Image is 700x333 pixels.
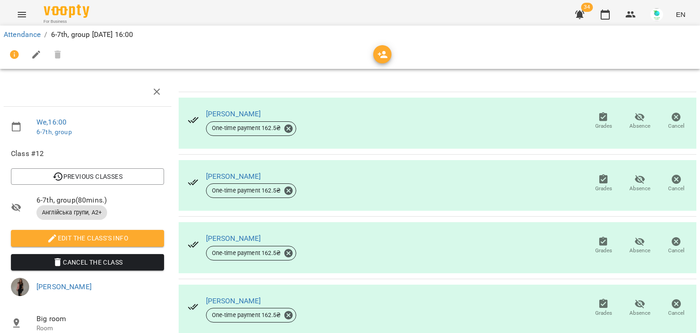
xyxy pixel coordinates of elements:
span: One-time payment 162.5 ₴ [206,124,286,132]
li: / [44,29,47,40]
span: 6-7th, group ( 80 mins. ) [36,195,164,206]
span: Grades [595,185,612,193]
div: One-time payment 162.5₴ [206,183,296,198]
span: Big room [36,313,164,324]
a: [PERSON_NAME] [206,109,261,118]
a: [PERSON_NAME] [206,172,261,181]
div: One-time payment 162.5₴ [206,308,296,323]
img: 5a196e5a3ecece01ad28c9ee70ffa9da.jpg [11,278,29,296]
a: We , 16:00 [36,118,67,126]
a: [PERSON_NAME] [206,297,261,305]
button: Absence [622,296,658,321]
button: Absence [622,233,658,259]
p: Room [36,324,164,333]
button: Cancel [658,171,695,196]
span: Absence [629,122,650,130]
button: Cancel [658,109,695,134]
span: Grades [595,309,612,317]
button: Grades [585,171,622,196]
a: [PERSON_NAME] [206,234,261,243]
button: Grades [585,296,622,321]
span: Grades [595,122,612,130]
span: Previous Classes [18,171,157,182]
img: Voopty Logo [44,5,89,18]
nav: breadcrumb [4,29,696,40]
span: One-time payment 162.5 ₴ [206,311,286,319]
button: Absence [622,171,658,196]
button: Grades [585,109,622,134]
button: Absence [622,109,658,134]
div: One-time payment 162.5₴ [206,121,296,136]
div: One-time payment 162.5₴ [206,246,296,260]
span: One-time payment 162.5 ₴ [206,187,286,195]
span: Cancel [668,185,685,193]
a: Attendance [4,30,41,39]
span: Class #12 [11,148,164,159]
button: Cancel the class [11,254,164,271]
span: Cancel [668,247,685,255]
button: Cancel [658,296,695,321]
span: Absence [629,185,650,193]
span: For Business [44,19,89,25]
a: [PERSON_NAME] [36,282,92,291]
span: Cancel the class [18,257,157,268]
button: Edit the class's Info [11,230,164,246]
span: Cancel [668,309,685,317]
span: Edit the class's Info [18,233,157,244]
span: EN [676,10,685,19]
span: Grades [595,247,612,255]
span: 34 [581,3,593,12]
button: Menu [11,4,33,26]
p: 6-7th, group [DATE] 16:00 [51,29,134,40]
span: Cancel [668,122,685,130]
img: bbf80086e43e73aae20379482598e1e8.jpg [650,8,663,21]
a: 6-7th, group [36,128,72,135]
span: Absence [629,247,650,255]
button: Previous Classes [11,168,164,185]
span: Absence [629,309,650,317]
button: Cancel [658,233,695,259]
span: Англійська групи, A2+ [36,208,107,217]
button: Grades [585,233,622,259]
button: EN [672,6,689,23]
span: One-time payment 162.5 ₴ [206,249,286,257]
